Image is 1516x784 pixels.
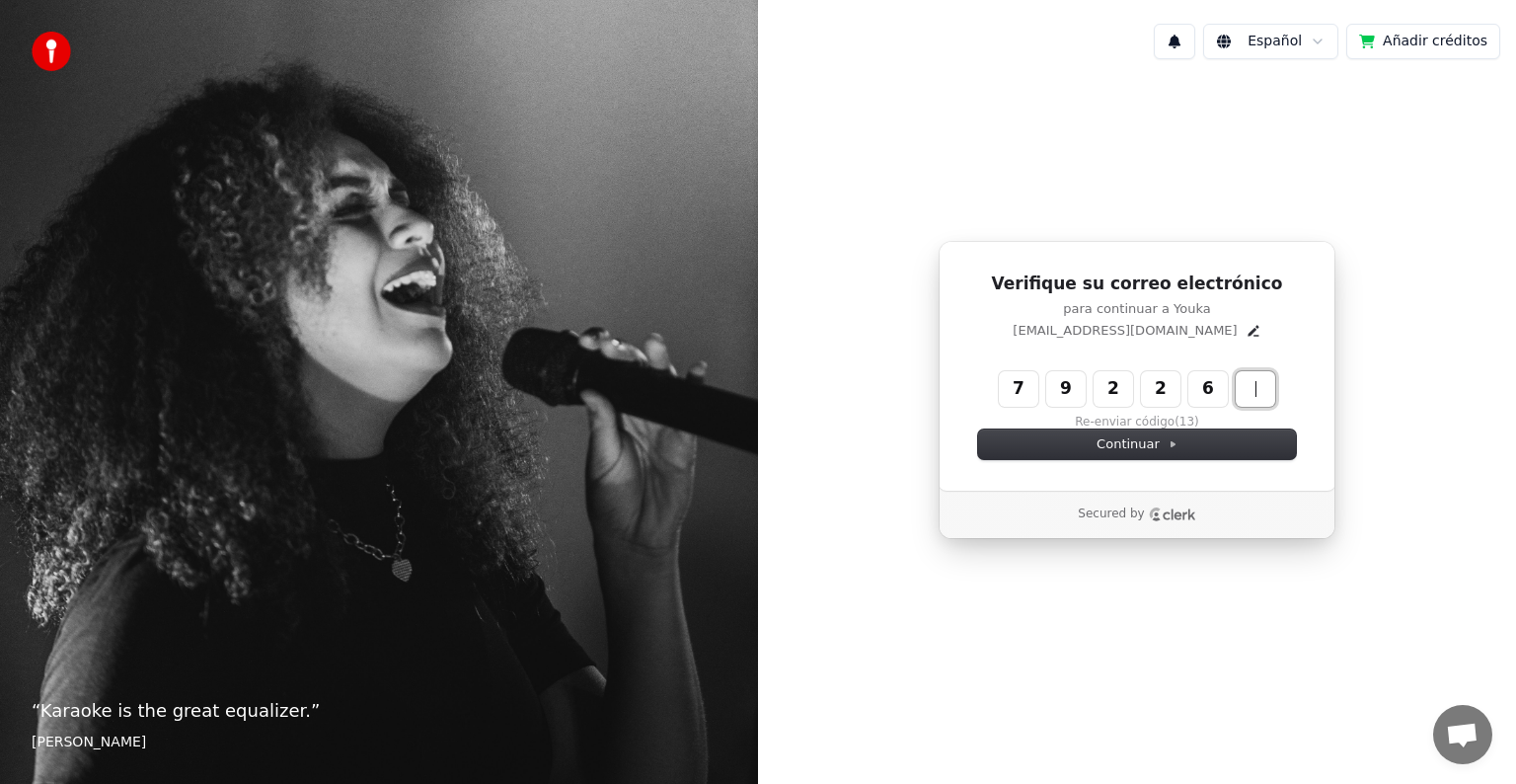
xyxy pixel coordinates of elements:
p: para continuar a Youka [978,300,1296,318]
button: Continuar [978,430,1296,459]
span: Continuar [1097,435,1177,453]
p: Secured by [1078,507,1144,522]
footer: [PERSON_NAME] [32,733,726,752]
button: Edit [1246,323,1261,339]
p: “ Karaoke is the great equalizer. ” [32,697,726,725]
img: youka [32,32,71,71]
p: [EMAIL_ADDRESS][DOMAIN_NAME] [1013,322,1237,340]
button: Añadir créditos [1346,24,1500,59]
div: Chat abierto [1433,705,1492,764]
input: Enter verification code [999,371,1315,407]
h1: Verifique su correo electrónico [978,273,1296,296]
a: Clerk logo [1149,508,1196,521]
